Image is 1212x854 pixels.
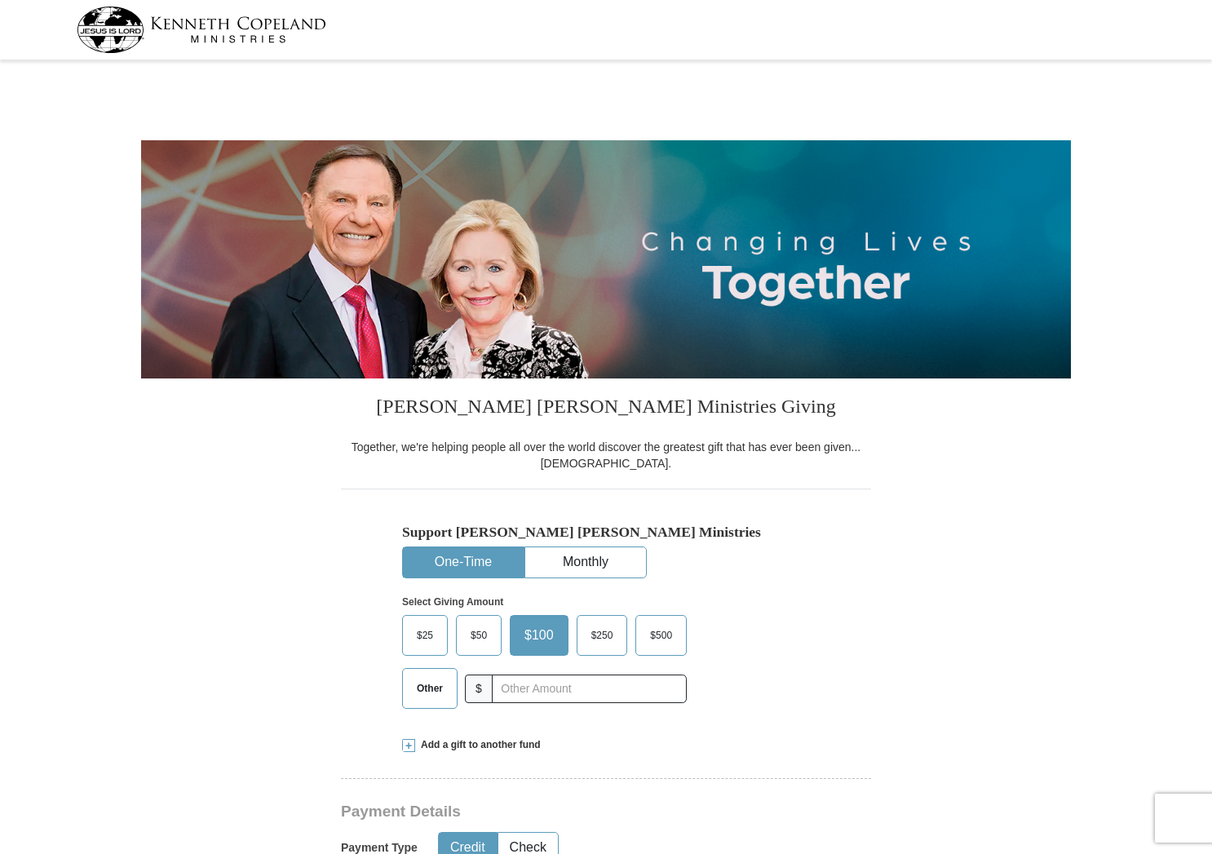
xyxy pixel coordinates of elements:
input: Other Amount [492,675,687,703]
span: $ [465,675,493,703]
span: $50 [462,623,495,648]
strong: Select Giving Amount [402,596,503,608]
div: Together, we're helping people all over the world discover the greatest gift that has ever been g... [341,439,871,471]
span: $500 [642,623,680,648]
h3: [PERSON_NAME] [PERSON_NAME] Ministries Giving [341,378,871,439]
h5: Support [PERSON_NAME] [PERSON_NAME] Ministries [402,524,810,541]
img: kcm-header-logo.svg [77,7,326,53]
span: $25 [409,623,441,648]
span: Add a gift to another fund [415,738,541,752]
button: One-Time [403,547,524,577]
span: $250 [583,623,621,648]
span: $100 [516,623,562,648]
span: Other [409,676,451,701]
h3: Payment Details [341,803,757,821]
button: Monthly [525,547,646,577]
